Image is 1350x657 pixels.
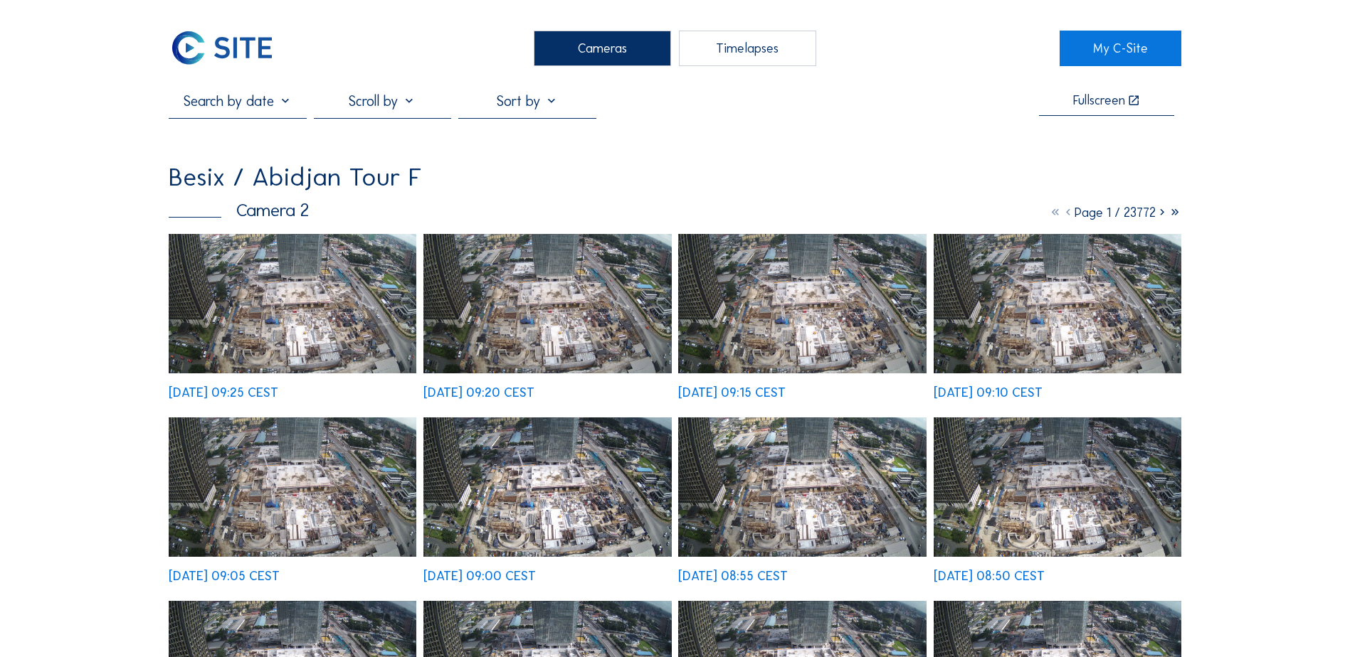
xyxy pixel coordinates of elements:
[423,570,536,582] div: [DATE] 09:00 CEST
[934,570,1045,582] div: [DATE] 08:50 CEST
[169,201,309,219] div: Camera 2
[1060,31,1181,66] a: My C-Site
[169,570,280,582] div: [DATE] 09:05 CEST
[169,164,422,190] div: Besix / Abidjan Tour F
[934,234,1181,373] img: image_53792348
[678,234,926,373] img: image_53792441
[678,570,788,582] div: [DATE] 08:55 CEST
[423,386,534,399] div: [DATE] 09:20 CEST
[169,92,306,109] input: Search by date 󰅀
[423,417,671,557] img: image_53791981
[1075,205,1156,220] span: Page 1 / 23772
[169,386,278,399] div: [DATE] 09:25 CEST
[1073,94,1125,107] div: Fullscreen
[534,31,671,66] div: Cameras
[169,31,275,66] img: C-SITE Logo
[169,234,416,373] img: image_53792800
[934,386,1043,399] div: [DATE] 09:10 CEST
[678,417,926,557] img: image_53791901
[423,234,671,373] img: image_53792550
[169,417,416,557] img: image_53792093
[169,31,290,66] a: C-SITE Logo
[678,386,786,399] div: [DATE] 09:15 CEST
[679,31,816,66] div: Timelapses
[934,417,1181,557] img: image_53791767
